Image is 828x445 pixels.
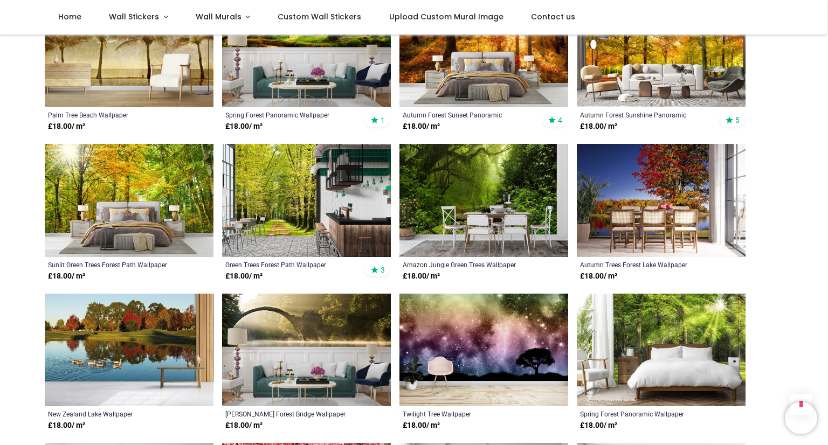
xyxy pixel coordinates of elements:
[48,271,85,282] strong: £ 18.00 / m²
[225,409,355,418] a: [PERSON_NAME] Forest Bridge Wallpaper
[403,260,533,269] a: Amazon Jungle Green Trees Wallpaper
[403,420,440,431] strong: £ 18.00 / m²
[403,409,533,418] a: Twilight Tree Wallpaper
[48,260,178,269] a: Sunlit Green Trees Forest Path Wallpaper
[109,11,159,22] span: Wall Stickers
[531,11,575,22] span: Contact us
[225,110,355,119] a: Spring Forest Panoramic Wallpaper
[225,260,355,269] a: Green Trees Forest Path Wallpaper
[48,409,178,418] a: New Zealand Lake Wallpaper
[48,121,85,132] strong: £ 18.00 / m²
[381,115,385,125] span: 1
[58,11,81,22] span: Home
[381,265,385,275] span: 3
[278,11,361,22] span: Custom Wall Stickers
[45,294,213,407] img: New Zealand Lake Wall Mural Wallpaper
[580,420,617,431] strong: £ 18.00 / m²
[735,115,740,125] span: 5
[403,121,440,132] strong: £ 18.00 / m²
[48,420,85,431] strong: £ 18.00 / m²
[580,110,710,119] a: Autumn Forest Sunshine Panoramic Wallpaper
[222,144,391,257] img: Green Trees Forest Path Wall Mural Wallpaper
[196,11,241,22] span: Wall Murals
[403,271,440,282] strong: £ 18.00 / m²
[580,409,710,418] a: Spring Forest Panoramic Wallpaper
[403,110,533,119] a: Autumn Forest Sunset Panoramic Wallpaper
[222,294,391,407] img: Misty Forest Bridge Wall Mural Wallpaper
[399,144,568,257] img: Amazon Jungle Green Trees Wall Mural Wallpaper
[225,121,263,132] strong: £ 18.00 / m²
[399,294,568,407] img: Twilight Tree Wall Mural Wallpaper
[577,294,746,407] img: Spring Forest Panoramic Wall Mural Wallpaper - Mod5
[580,271,617,282] strong: £ 18.00 / m²
[580,260,710,269] a: Autumn Trees Forest Lake Wallpaper
[45,144,213,257] img: Sunlit Green Trees Forest Path Wall Mural Wallpaper
[785,402,817,434] iframe: Brevo live chat
[225,271,263,282] strong: £ 18.00 / m²
[558,115,562,125] span: 4
[48,110,178,119] a: Palm Tree Beach Wallpaper
[577,144,746,257] img: Autumn Trees Forest Lake Wall Mural Wallpaper
[225,420,263,431] strong: £ 18.00 / m²
[389,11,503,22] span: Upload Custom Mural Image
[580,121,617,132] strong: £ 18.00 / m²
